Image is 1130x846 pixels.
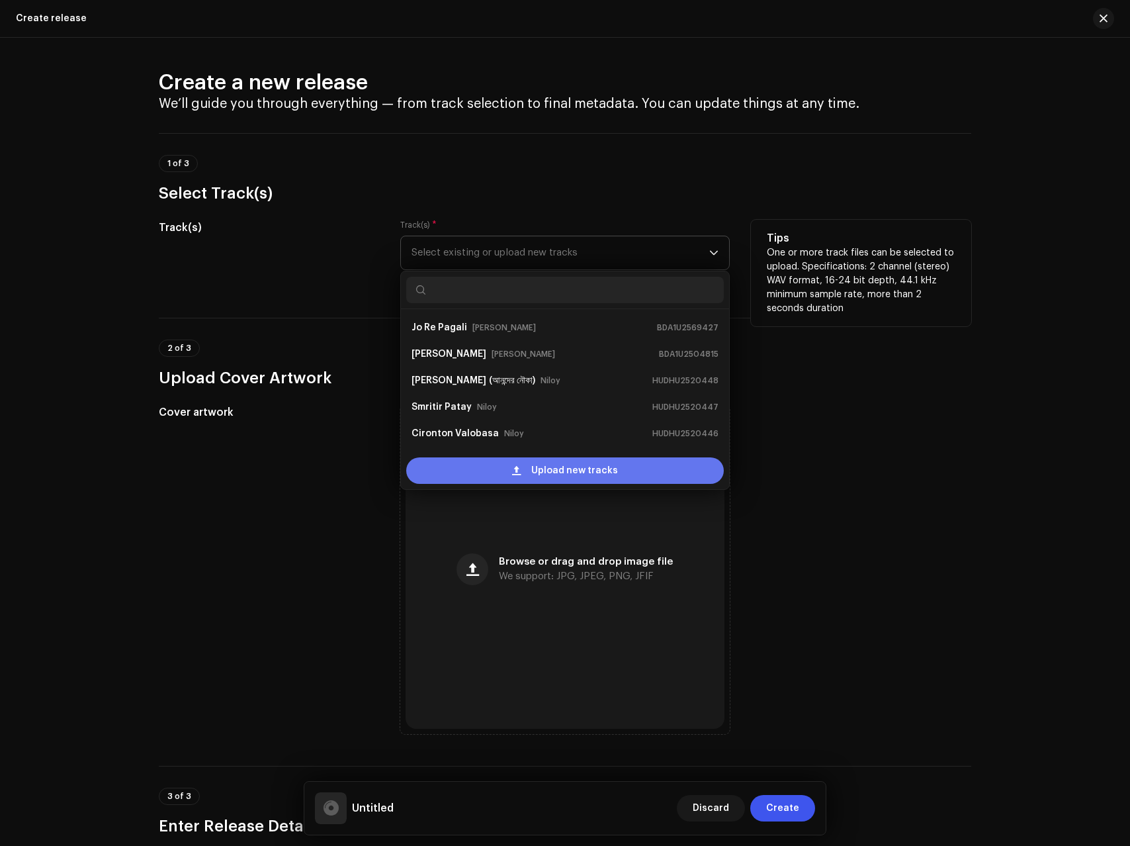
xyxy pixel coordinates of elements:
small: Niloy [504,427,524,440]
h5: Track(s) [159,220,379,236]
label: Track(s) [400,220,437,230]
li: Anonder Nouka [406,367,724,394]
small: BDA1U2569427 [657,321,718,334]
span: Upload new tracks [531,457,618,484]
small: HUDHU2520447 [652,400,718,414]
span: Discard [693,795,729,822]
h5: Untitled [352,800,394,816]
strong: Jo Re Pagali [412,317,467,338]
strong: (আকাশ ছোঁযা় স্বপ্ন) [527,449,589,471]
small: HUDHU2520446 [652,427,718,440]
strong: Smritir Patay [412,397,472,418]
li: Akash Chowoa swopno [406,447,724,473]
h5: Tips [767,230,955,246]
li: Cironton Valobasa [406,420,724,447]
h2: Create a new release [159,70,971,96]
span: Create [766,795,799,822]
li: Smritir Patay [406,394,724,420]
small: [PERSON_NAME] [492,348,555,361]
strong: Cironton Valobasa [412,423,499,444]
h3: Select Track(s) [159,183,971,204]
h3: Upload Cover Artwork [159,367,971,389]
strong: [PERSON_NAME] swopno [412,449,525,471]
small: [PERSON_NAME] [472,321,536,334]
li: Jo Re Pagali [406,314,724,341]
h3: Enter Release Details [159,816,971,837]
strong: [PERSON_NAME] [412,344,486,365]
small: HUDHU2520448 [652,374,718,387]
li: Domer Gari [406,341,724,367]
div: dropdown trigger [709,236,718,269]
h4: We’ll guide you through everything — from track selection to final metadata. You can update thing... [159,96,971,112]
button: Create [750,795,815,822]
span: We support: JPG, JPEG, PNG, JFIF [499,572,654,581]
span: Select existing or upload new tracks [412,236,709,269]
p: One or more track files can be selected to upload. Specifications: 2 channel (stereo) WAV format,... [767,246,955,316]
strong: [PERSON_NAME] [412,370,486,391]
button: Discard [677,795,745,822]
small: Niloy [541,374,560,387]
ul: Option List [401,309,729,717]
strong: (আনন্দের নৌকা) [489,370,535,391]
span: Browse or drag and drop image file [499,557,673,567]
h5: Cover artwork [159,404,379,420]
small: BDA1U2504815 [659,348,718,361]
small: Niloy [477,400,497,414]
